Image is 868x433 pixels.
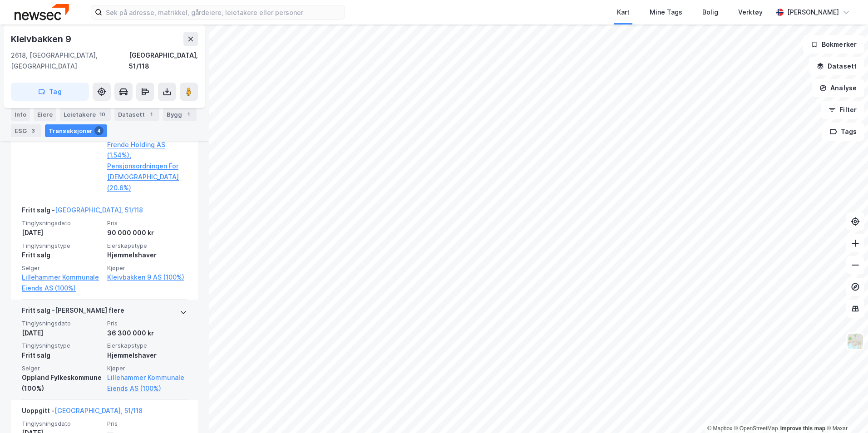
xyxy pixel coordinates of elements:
div: ESG [11,124,41,137]
div: 10 [98,110,107,119]
a: [GEOGRAPHIC_DATA], 51/118 [55,206,143,214]
div: [DATE] [22,227,102,238]
div: Uoppgitt - [22,405,143,420]
iframe: Chat Widget [823,389,868,433]
button: Tags [822,123,864,141]
div: [GEOGRAPHIC_DATA], 51/118 [129,50,198,72]
span: Eierskapstype [107,342,187,349]
div: 36 300 000 kr [107,328,187,339]
div: Eiere [34,108,56,121]
span: Selger [22,364,102,372]
a: Lillehammer Kommunale Eiends AS (100%) [107,372,187,394]
span: Pris [107,219,187,227]
img: newsec-logo.f6e21ccffca1b3a03d2d.png [15,4,69,20]
button: Bokmerker [803,35,864,54]
div: [DATE] [22,328,102,339]
div: Info [11,108,30,121]
span: Tinglysningstype [22,242,102,250]
img: Z [847,333,864,350]
div: Fritt salg [22,250,102,261]
div: Kontrollprogram for chat [823,389,868,433]
div: Mine Tags [650,7,682,18]
div: Fritt salg [22,350,102,361]
div: 1 [147,110,156,119]
div: Transaksjoner [45,124,107,137]
button: Filter [821,101,864,119]
div: Verktøy [738,7,763,18]
a: Improve this map [780,425,825,432]
div: Leietakere [60,108,111,121]
a: Mapbox [707,425,732,432]
div: Bygg [163,108,197,121]
a: Frende Holding AS (1.54%), [107,139,187,161]
span: Kjøper [107,264,187,272]
span: Tinglysningsdato [22,420,102,428]
div: 3 [29,126,38,135]
div: Datasett [114,108,159,121]
div: 1 [184,110,193,119]
span: Pris [107,320,187,327]
div: Fritt salg - [PERSON_NAME] flere [22,305,124,320]
a: [GEOGRAPHIC_DATA], 51/118 [54,407,143,414]
a: Lillehammer Kommunale Eiends AS (100%) [22,272,102,294]
div: Oppland Fylkeskommune (100%) [22,372,102,394]
div: Kart [617,7,630,18]
button: Analyse [812,79,864,97]
div: 4 [94,126,104,135]
input: Søk på adresse, matrikkel, gårdeiere, leietakere eller personer [102,5,345,19]
a: OpenStreetMap [734,425,778,432]
span: Tinglysningsdato [22,320,102,327]
span: Kjøper [107,364,187,372]
div: 2618, [GEOGRAPHIC_DATA], [GEOGRAPHIC_DATA] [11,50,129,72]
span: Eierskapstype [107,242,187,250]
div: 90 000 000 kr [107,227,187,238]
span: Selger [22,264,102,272]
div: Kleivbakken 9 [11,32,73,46]
div: Hjemmelshaver [107,250,187,261]
div: Fritt salg - [22,205,143,219]
div: Hjemmelshaver [107,350,187,361]
span: Tinglysningsdato [22,219,102,227]
span: Pris [107,420,187,428]
div: Bolig [702,7,718,18]
a: Kleivbakken 9 AS (100%) [107,272,187,283]
button: Tag [11,83,89,101]
div: [PERSON_NAME] [787,7,839,18]
a: Pensjonsordningen For [DEMOGRAPHIC_DATA] (20.6%) [107,161,187,193]
button: Datasett [809,57,864,75]
span: Tinglysningstype [22,342,102,349]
